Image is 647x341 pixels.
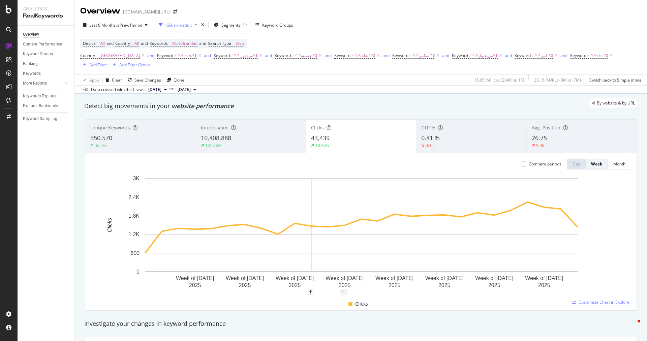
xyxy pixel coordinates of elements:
div: and [560,53,567,58]
span: Impressions [201,124,228,131]
span: Web [236,39,244,48]
span: Device [83,40,96,46]
div: Keywords Explorer [23,93,57,100]
span: and [199,40,206,46]
text: Week of [DATE] [276,275,314,281]
div: More Reports [23,80,47,87]
a: Keywords Explorer [23,93,70,100]
span: ^.*ترينديول.*$ [472,51,498,60]
span: Keyword [515,53,531,58]
a: Ranking [23,60,70,67]
span: ^.*جنسية.*$ [295,51,317,60]
div: 0.45 [426,143,434,148]
text: 3K [133,176,140,181]
div: times [200,22,206,28]
text: Week of [DATE] [525,275,563,281]
div: arrow-right-arrow-left [173,9,177,14]
span: 0.41 % [421,134,440,142]
div: 56.2% [95,143,106,148]
span: and [141,40,148,46]
div: Explorer Bookmarks [23,102,59,110]
button: [DATE] [146,86,170,94]
div: and [442,53,449,58]
span: = [131,40,133,46]
iframe: Intercom live chat [624,318,640,334]
div: Add Filter Group [119,62,150,68]
span: 26.75 [532,134,547,142]
a: Content Performance [23,41,70,48]
div: 1 [341,289,347,295]
text: 2.4K [128,194,140,200]
div: Content Performance [23,41,62,48]
span: Keyword [275,53,291,58]
span: Non-Branded [172,39,197,48]
button: Month [608,159,631,169]
span: ≠ [351,53,354,58]
div: Month [613,161,625,167]
text: 2025 [189,282,201,288]
span: ≠ [231,53,233,58]
button: and [147,52,154,59]
span: Segments [221,22,240,28]
button: Save Changes [125,74,161,85]
text: 2025 [538,282,550,288]
span: ≠ [469,53,471,58]
div: legacy label [589,98,638,108]
div: Clear [112,77,122,83]
span: ^.*العاب.*$ [355,51,375,60]
span: = [232,40,235,46]
text: Week of [DATE] [475,275,513,281]
div: 131.36% [205,143,221,148]
span: All [100,39,105,48]
span: Customize Chart in Explorer [579,299,631,305]
div: and [505,53,512,58]
div: Investigate your changes in keyword performance [84,319,638,328]
div: [DOMAIN_NAME][URL] [123,8,171,15]
span: 2025 Mar. 21st [178,87,191,93]
button: and [505,52,512,59]
button: and [442,52,449,59]
div: Overview [80,5,120,17]
button: Week [586,159,608,169]
a: Explorer Bookmarks [23,102,70,110]
div: RealKeywords [23,12,69,20]
div: Overview [23,31,39,38]
div: KSA non-adult [165,22,192,28]
button: and [265,52,272,59]
a: Overview [23,31,70,38]
button: Switch back to Simple mode [587,74,642,85]
span: ^.*ترنديول.*$ [234,51,258,60]
text: 1.2K [128,231,140,237]
div: Keywords [23,70,41,77]
text: 0 [136,269,140,275]
button: and [382,52,390,59]
text: Clicks [107,218,113,232]
span: Clicks [355,300,368,308]
div: Switch back to Simple mode [589,77,642,83]
div: and [265,53,272,58]
text: 2025 [389,282,401,288]
text: 600 [130,250,140,256]
span: Keyword [334,53,350,58]
div: 35.16 % URLs ( 3M on 7M ) [534,77,581,83]
div: Analytics [23,5,69,12]
text: Week of [DATE] [176,275,214,281]
span: 10,408,888 [201,134,231,142]
svg: A chart. [91,175,631,292]
button: and [325,52,332,59]
text: 2025 [289,282,301,288]
a: Customize Chart in Explorer [572,299,631,305]
text: Week of [DATE] [375,275,413,281]
span: [GEOGRAPHIC_DATA] [99,51,140,60]
span: vs [170,86,175,92]
div: Ranking [23,60,38,67]
span: Search Type [208,40,231,46]
text: Week of [DATE] [425,275,463,281]
button: and [560,52,567,59]
span: 550,570 [90,134,112,142]
text: 1.8K [128,213,140,219]
span: ≠ [532,53,534,58]
button: and [204,52,211,59]
div: Clone [174,77,184,83]
div: Day [573,161,580,167]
